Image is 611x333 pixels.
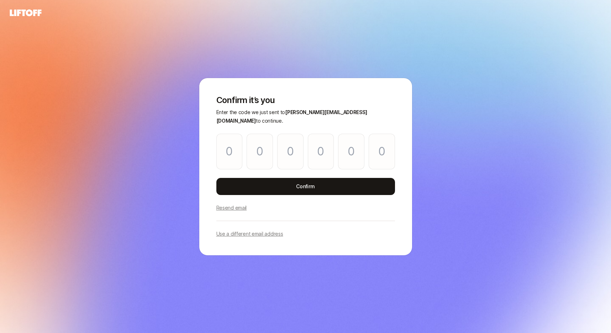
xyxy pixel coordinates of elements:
input: Please enter OTP character 1 [216,134,243,169]
input: Please enter OTP character 3 [277,134,304,169]
input: Please enter OTP character 2 [247,134,273,169]
input: Please enter OTP character 6 [369,134,395,169]
p: Enter the code we just sent to to continue. [216,108,395,125]
input: Please enter OTP character 5 [338,134,364,169]
p: Resend email [216,204,247,212]
p: Use a different email address [216,230,283,238]
button: Confirm [216,178,395,195]
span: [PERSON_NAME][EMAIL_ADDRESS][DOMAIN_NAME] [216,109,367,124]
input: Please enter OTP character 4 [308,134,334,169]
p: Confirm it’s you [216,95,395,105]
